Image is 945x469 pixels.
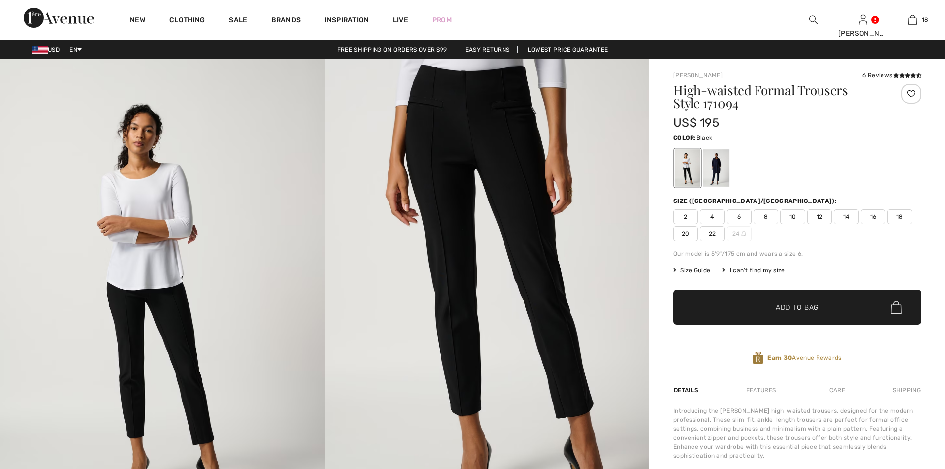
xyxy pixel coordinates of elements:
div: Midnight Blue 40 [703,149,729,187]
span: Size Guide [673,266,710,275]
div: [PERSON_NAME] [838,28,887,39]
div: Care [821,381,854,399]
img: US Dollar [32,46,48,54]
button: Add to Bag [673,290,921,325]
div: Features [738,381,784,399]
img: 1ère Avenue [24,8,94,28]
span: 24 [727,226,752,241]
span: 22 [700,226,725,241]
a: Easy Returns [457,46,518,53]
span: Add to Bag [776,302,819,313]
img: My Info [859,14,867,26]
span: EN [69,46,82,53]
a: [PERSON_NAME] [673,72,723,79]
img: Bag.svg [891,301,902,314]
h1: High-waisted Formal Trousers Style 171094 [673,84,880,110]
div: Black [675,149,700,187]
span: Color: [673,134,696,141]
span: 2 [673,209,698,224]
span: 14 [834,209,859,224]
span: 20 [673,226,698,241]
span: Inspiration [324,16,369,26]
img: ring-m.svg [741,231,746,236]
img: My Bag [908,14,917,26]
span: 18 [887,209,912,224]
div: Introducing the [PERSON_NAME] high-waisted trousers, designed for the modern professional. These ... [673,406,921,460]
a: 18 [888,14,937,26]
span: 12 [807,209,832,224]
a: Prom [432,15,452,25]
a: Live [393,15,408,25]
span: 16 [861,209,885,224]
span: 6 [727,209,752,224]
span: Avenue Rewards [767,353,841,362]
div: Details [673,381,701,399]
a: Sale [229,16,247,26]
img: search the website [809,14,818,26]
div: 6 Reviews [862,71,921,80]
img: Avenue Rewards [753,351,763,365]
div: Shipping [890,381,921,399]
a: Lowest Price Guarantee [520,46,616,53]
span: 4 [700,209,725,224]
span: Black [696,134,713,141]
span: US$ 195 [673,116,719,130]
span: USD [32,46,63,53]
a: New [130,16,145,26]
div: I can't find my size [722,266,785,275]
strong: Earn 30 [767,354,792,361]
div: Our model is 5'9"/175 cm and wears a size 6. [673,249,921,258]
a: Clothing [169,16,205,26]
span: 8 [754,209,778,224]
a: Sign In [859,15,867,24]
a: Free shipping on orders over $99 [329,46,455,53]
div: Size ([GEOGRAPHIC_DATA]/[GEOGRAPHIC_DATA]): [673,197,839,205]
span: 18 [922,15,929,24]
a: Brands [271,16,301,26]
span: 10 [780,209,805,224]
